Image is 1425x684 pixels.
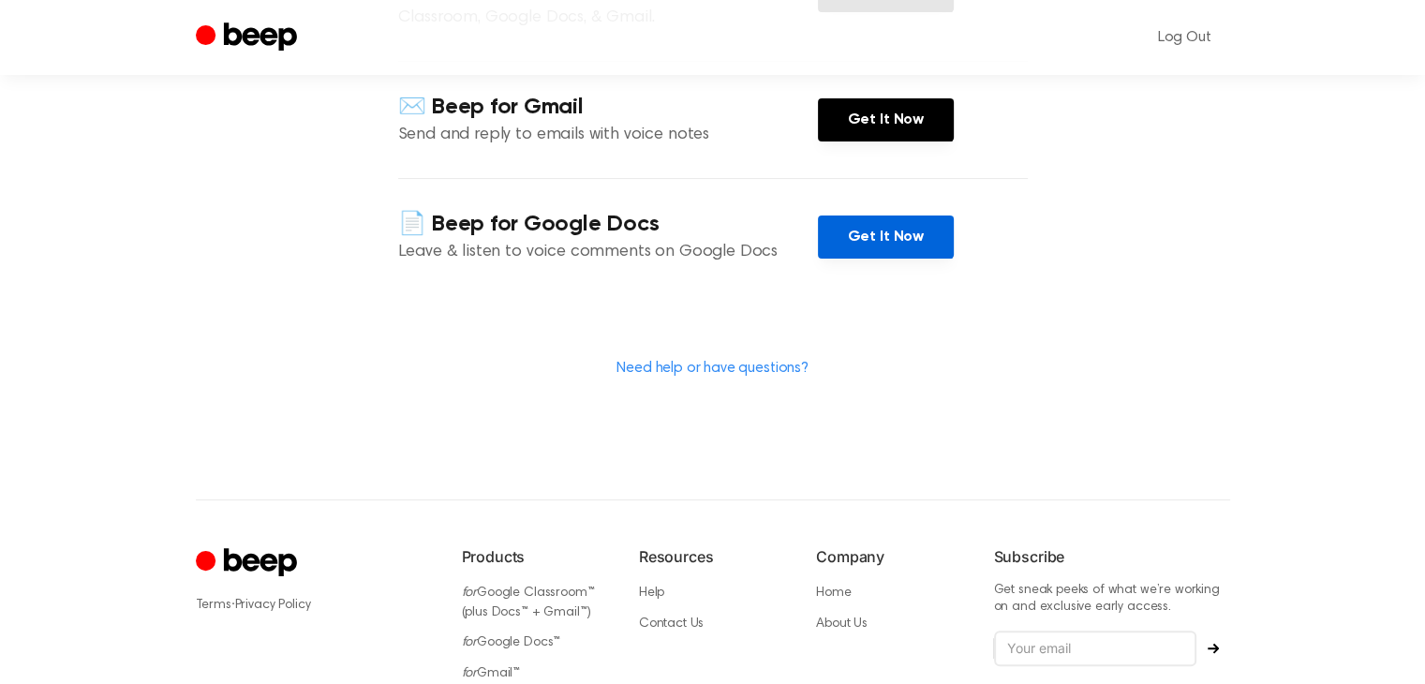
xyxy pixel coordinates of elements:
h4: ✉️ Beep for Gmail [398,92,818,123]
button: Subscribe [1196,643,1230,654]
i: for [462,636,478,649]
a: Log Out [1139,15,1230,60]
a: Beep [196,20,302,56]
a: forGmail™ [462,667,521,680]
a: Cruip [196,545,302,582]
h6: Products [462,545,609,568]
h6: Company [816,545,963,568]
i: for [462,587,478,600]
p: Leave & listen to voice comments on Google Docs [398,240,818,265]
h6: Subscribe [994,545,1230,568]
a: Contact Us [639,617,704,631]
a: Home [816,587,851,600]
a: Privacy Policy [235,599,311,612]
a: Get It Now [818,216,954,259]
a: forGoogle Docs™ [462,636,561,649]
a: About Us [816,617,868,631]
h4: 📄 Beep for Google Docs [398,209,818,240]
p: Send and reply to emails with voice notes [398,123,818,148]
a: Need help or have questions? [616,361,809,376]
a: Help [639,587,664,600]
a: Terms [196,599,231,612]
p: Get sneak peeks of what we’re working on and exclusive early access. [994,583,1230,616]
div: · [196,595,432,615]
input: Your email [994,631,1196,666]
a: Get It Now [818,98,954,141]
h6: Resources [639,545,786,568]
i: for [462,667,478,680]
a: forGoogle Classroom™ (plus Docs™ + Gmail™) [462,587,595,619]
